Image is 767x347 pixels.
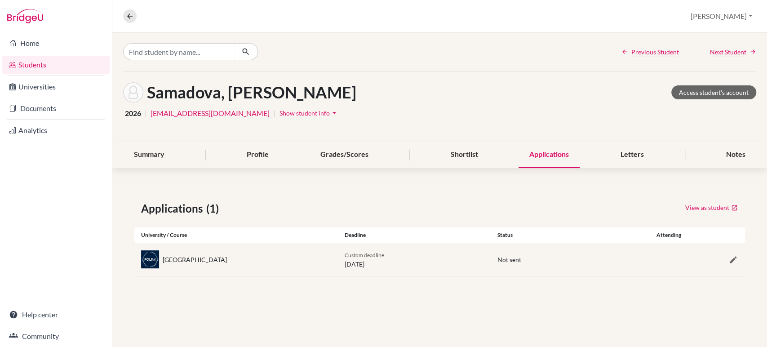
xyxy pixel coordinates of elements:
[685,200,738,214] a: View as student
[338,250,491,269] div: [DATE]
[491,231,643,239] div: Status
[338,231,491,239] div: Deadline
[123,142,175,168] div: Summary
[141,200,206,217] span: Applications
[2,56,110,74] a: Students
[125,108,141,119] span: 2026
[345,252,384,258] span: Custom deadline
[621,47,679,57] a: Previous Student
[236,142,279,168] div: Profile
[163,255,227,264] div: [GEOGRAPHIC_DATA]
[151,108,270,119] a: [EMAIL_ADDRESS][DOMAIN_NAME]
[310,142,379,168] div: Grades/Scores
[2,34,110,52] a: Home
[2,327,110,345] a: Community
[2,99,110,117] a: Documents
[671,85,756,99] a: Access student's account
[145,108,147,119] span: |
[279,109,330,117] span: Show student info
[2,78,110,96] a: Universities
[279,106,339,120] button: Show student infoarrow_drop_down
[147,83,356,102] h1: Samadova, [PERSON_NAME]
[715,142,756,168] div: Notes
[687,8,756,25] button: [PERSON_NAME]
[330,108,339,117] i: arrow_drop_down
[710,47,756,57] a: Next Student
[206,200,222,217] span: (1)
[2,121,110,139] a: Analytics
[519,142,580,168] div: Applications
[123,43,235,60] input: Find student by name...
[631,47,679,57] span: Previous Student
[439,142,488,168] div: Shortlist
[141,250,159,268] img: it_poli_0973zeq2.jpeg
[2,306,110,324] a: Help center
[710,47,746,57] span: Next Student
[610,142,655,168] div: Letters
[643,231,694,239] div: Attending
[497,256,521,263] span: Not sent
[7,9,43,23] img: Bridge-U
[134,231,338,239] div: University / Course
[273,108,275,119] span: |
[123,82,143,102] img: Selin Samadova's avatar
